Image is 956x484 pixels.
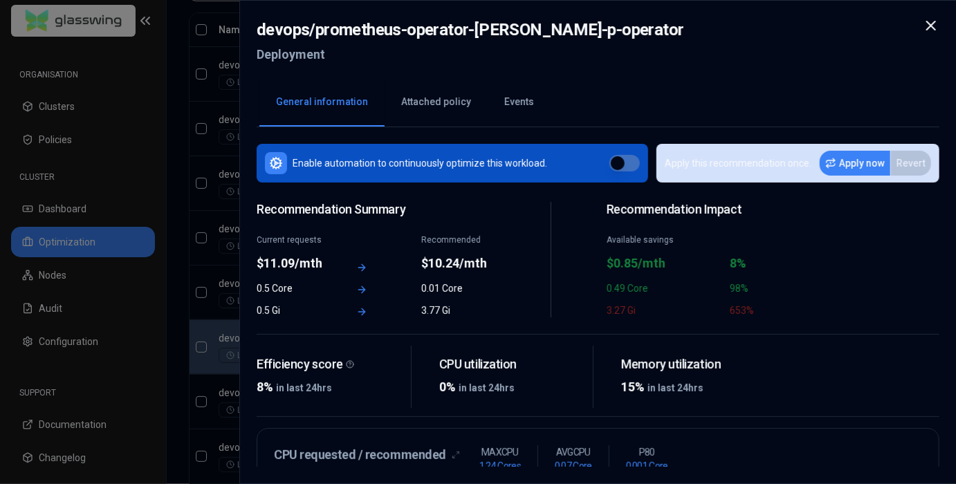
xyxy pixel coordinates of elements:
[621,378,764,397] div: 15%
[729,254,844,273] div: 8%
[421,281,495,295] div: 0.01 Core
[606,304,721,317] div: 3.27 Gi
[819,151,890,176] button: Apply now
[625,459,668,473] h1: 0.001 Core
[257,378,400,397] div: 8%
[257,304,331,317] div: 0.5 Gi
[421,234,495,245] div: Recommended
[276,382,332,393] span: in last 24hrs
[554,459,591,473] h1: 0.07 Core
[606,281,721,295] div: 0.49 Core
[606,254,721,273] div: $0.85/mth
[259,78,385,127] button: General information
[421,304,495,317] div: 3.77 Gi
[555,445,590,459] p: AVG CPU
[647,382,704,393] span: in last 24hrs
[664,156,811,170] p: Apply this recommendation once.
[257,254,331,273] div: $11.09/mth
[729,281,844,295] div: 98%
[257,234,331,245] div: Current requests
[421,254,495,273] div: $10.24/mth
[257,281,331,295] div: 0.5 Core
[481,445,518,459] p: MAX CPU
[479,459,520,473] h1: 1.24 Cores
[385,78,488,127] button: Attached policy
[257,17,683,42] h2: devops / prometheus-operator-[PERSON_NAME]-p-operator
[257,42,683,67] h2: Deployment
[621,357,764,373] div: Memory utilization
[638,445,654,459] p: P80
[439,378,582,397] div: 0%
[488,78,551,127] button: Events
[458,382,514,393] span: in last 24hrs
[257,202,495,218] span: Recommendation Summary
[729,304,844,317] div: 653%
[606,234,721,245] div: Available savings
[293,156,547,170] p: Enable automation to continuously optimize this workload.
[439,357,582,373] div: CPU utilization
[606,202,845,218] h2: Recommendation Impact
[257,357,400,373] div: Efficiency score
[274,445,446,465] h3: CPU requested / recommended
